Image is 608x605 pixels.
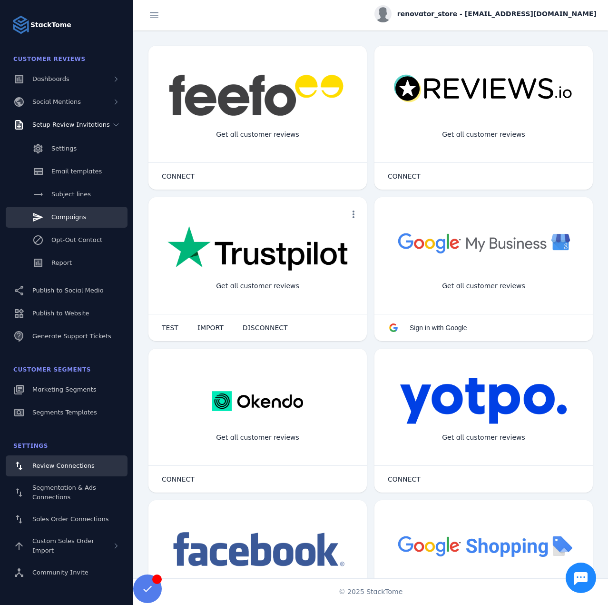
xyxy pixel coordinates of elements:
a: Email templates [6,161,127,182]
button: IMPORT [188,318,233,337]
span: Community Invite [32,569,88,576]
a: Opt-Out Contact [6,230,127,251]
span: Dashboards [32,75,69,82]
span: Email templates [51,168,102,175]
div: Get all customer reviews [434,273,533,299]
button: CONNECT [378,470,430,489]
span: Customer Reviews [13,56,86,62]
span: Social Mentions [32,98,81,105]
img: Logo image [11,15,30,34]
a: Segments Templates [6,402,127,423]
strong: StackTome [30,20,71,30]
a: Publish to Website [6,303,127,324]
span: Subject lines [51,191,91,198]
span: CONNECT [162,476,195,483]
a: Report [6,252,127,273]
div: Get all customer reviews [208,425,307,450]
img: okendo.webp [212,377,303,425]
button: CONNECT [152,470,204,489]
img: reviewsio.svg [393,74,574,103]
span: Settings [51,145,77,152]
img: googlebusiness.png [393,226,574,260]
span: Sales Order Connections [32,515,108,523]
img: feefo.png [167,74,348,116]
span: Marketing Segments [32,386,96,393]
span: Customer Segments [13,366,91,373]
a: Segmentation & Ads Connections [6,478,127,507]
a: Marketing Segments [6,379,127,400]
div: Get all customer reviews [208,122,307,147]
span: CONNECT [388,173,421,180]
a: Sales Order Connections [6,509,127,530]
span: Generate Support Tickets [32,333,111,340]
button: CONNECT [378,167,430,186]
span: Settings [13,443,48,449]
a: Subject lines [6,184,127,205]
span: IMPORT [197,324,224,331]
span: Opt-Out Contact [51,236,102,243]
a: Publish to Social Media [6,280,127,301]
img: googleshopping.png [393,529,574,563]
span: DISCONNECT [243,324,288,331]
button: renovator_store - [EMAIL_ADDRESS][DOMAIN_NAME] [374,5,597,22]
div: Get all customer reviews [208,273,307,299]
span: Campaigns [51,213,86,221]
span: Review Connections [32,462,95,469]
button: more [344,205,363,224]
span: CONNECT [388,476,421,483]
a: Campaigns [6,207,127,228]
div: Get all customer reviews [434,122,533,147]
img: facebook.png [167,529,348,571]
span: Segmentation & Ads Connections [32,484,96,501]
span: TEST [162,324,178,331]
div: Get all customer reviews [434,425,533,450]
span: Segments Templates [32,409,97,416]
button: TEST [152,318,188,337]
button: DISCONNECT [233,318,297,337]
a: Community Invite [6,562,127,583]
span: © 2025 StackTome [339,587,403,597]
a: Generate Support Tickets [6,326,127,347]
span: Publish to Social Media [32,287,104,294]
button: CONNECT [152,167,204,186]
a: Review Connections [6,455,127,476]
span: Report [51,259,72,266]
span: Custom Sales Order Import [32,537,94,554]
span: Setup Review Invitations [32,121,110,128]
img: profile.jpg [374,5,392,22]
button: Sign in with Google [378,318,477,337]
a: Settings [6,138,127,159]
span: CONNECT [162,173,195,180]
img: yotpo.png [400,377,568,425]
div: Import Products from Google [427,576,539,602]
img: trustpilot.png [167,226,348,272]
span: Publish to Website [32,310,89,317]
span: Sign in with Google [410,324,467,332]
span: renovator_store - [EMAIL_ADDRESS][DOMAIN_NAME] [397,9,597,19]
